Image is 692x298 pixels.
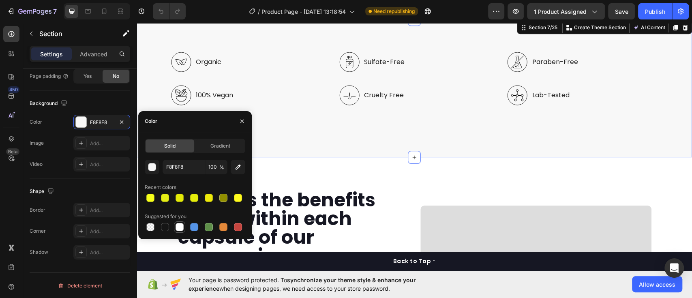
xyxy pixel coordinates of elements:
[23,13,40,19] div: v 4.0.25
[30,186,56,197] div: Shape
[90,140,128,147] div: Add...
[527,3,605,19] button: 1 product assigned
[145,213,186,220] div: Suggested for you
[145,184,176,191] div: Recent colors
[210,142,230,150] span: Gradient
[395,34,441,44] p: Paraben-Free
[373,8,415,15] span: Need republishing
[608,3,635,19] button: Save
[227,34,268,44] p: Sulfate-Free
[437,1,489,9] p: Create Theme Section
[113,73,119,80] span: No
[261,7,346,16] span: Product Page - [DATE] 13:18:54
[664,258,684,278] div: Open Intercom Messenger
[30,73,69,80] div: Page padding
[31,48,73,53] div: Domain Overview
[639,280,675,289] span: Allow access
[22,47,28,54] img: tab_domain_overview_orange.svg
[645,7,665,16] div: Publish
[534,7,587,16] span: 1 product assigned
[84,73,92,80] span: Yes
[30,249,48,256] div: Shadow
[395,68,441,77] p: Lab-Tested
[30,227,46,235] div: Corner
[189,277,416,292] span: synchronize your theme style & enhance your experience
[13,13,19,19] img: logo_orange.svg
[21,21,89,28] div: Domain: [DOMAIN_NAME]
[390,1,422,9] div: Section 7/25
[164,142,176,150] span: Solid
[145,118,157,125] div: Color
[30,98,69,109] div: Background
[219,164,224,171] span: %
[90,48,137,53] div: Keywords by Traffic
[137,23,692,270] iframe: To enrich screen reader interactions, please activate Accessibility in Grammarly extension settings
[638,3,672,19] button: Publish
[80,50,107,58] p: Advanced
[227,68,268,77] p: Cruelty Free
[30,139,44,147] div: Image
[257,234,299,243] div: Back to Top ↑
[632,276,682,292] button: Allow access
[58,281,102,291] div: Delete element
[3,3,60,19] button: 7
[8,86,19,93] div: 450
[30,206,45,214] div: Border
[40,50,63,58] p: Settings
[53,6,57,16] p: 7
[6,148,19,155] div: Beta
[163,160,205,174] input: Eg: FFFFFF
[39,29,106,39] p: Section
[90,161,128,168] div: Add...
[41,167,259,262] h2: Harness the benefits found within each capsule of our magnesium supplement
[90,228,128,235] div: Add...
[13,21,19,28] img: website_grey.svg
[189,276,448,293] span: Your page is password protected. To when designing pages, we need access to your store password.
[30,118,42,126] div: Color
[30,279,130,292] button: Delete element
[153,3,186,19] div: Undo/Redo
[90,207,128,214] div: Add...
[90,249,128,256] div: Add...
[30,161,43,168] div: Video
[81,47,87,54] img: tab_keywords_by_traffic_grey.svg
[90,119,114,126] div: F8F8F8
[615,8,628,15] span: Save
[258,7,260,16] span: /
